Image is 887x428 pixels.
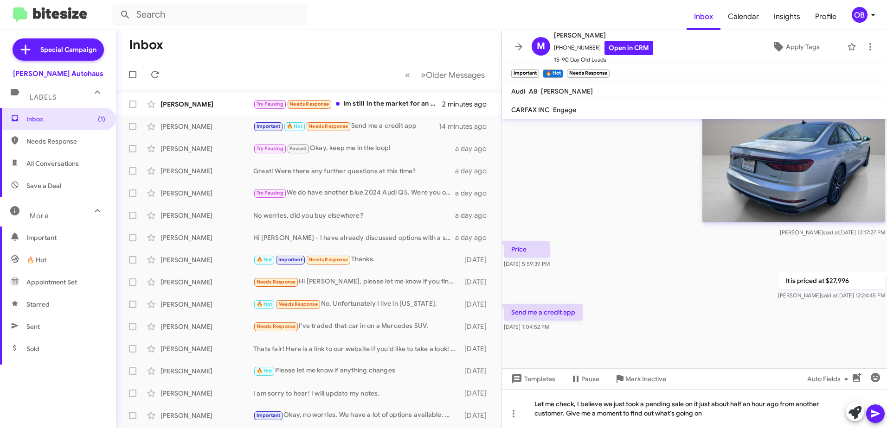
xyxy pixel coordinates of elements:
[253,254,460,265] div: Thanks.
[161,100,253,109] div: [PERSON_NAME]
[504,323,549,330] span: [DATE] 1:04:52 PM
[800,371,859,387] button: Auto Fields
[26,277,77,287] span: Appointment Set
[460,389,494,398] div: [DATE]
[808,3,844,30] a: Profile
[98,114,105,124] span: (1)
[511,69,539,78] small: Important
[541,87,593,95] span: [PERSON_NAME]
[26,255,46,264] span: 🔥 Hot
[257,257,272,263] span: 🔥 Hot
[852,7,868,23] div: OB
[26,300,50,309] span: Starred
[161,144,253,153] div: [PERSON_NAME]
[460,344,494,353] div: [DATE]
[253,166,455,176] div: Great! Were there any further questions at this time?
[30,212,49,220] span: More
[26,114,105,124] span: Inbox
[26,233,105,242] span: Important
[161,255,253,264] div: [PERSON_NAME]
[511,106,549,114] span: CARFAX INC
[26,322,40,331] span: Sent
[509,371,555,387] span: Templates
[253,365,460,376] div: Please let me know if anything changes
[504,304,583,321] p: Send me a credit app
[415,65,490,84] button: Next
[257,123,281,129] span: Important
[257,323,296,329] span: Needs Response
[502,389,887,428] div: Let me check, I believe we just took a pending sale on it just about half an hour ago from anothe...
[748,38,842,55] button: Apply Tags
[823,229,839,236] span: said at
[460,322,494,331] div: [DATE]
[161,322,253,331] div: [PERSON_NAME]
[253,299,460,309] div: No. Unfortunately I live in [US_STATE].
[405,69,410,81] span: «
[253,143,455,154] div: Okay, keep me in the loop!
[720,3,766,30] span: Calendar
[821,292,837,299] span: said at
[625,371,666,387] span: Mark Inactive
[844,7,877,23] button: OB
[442,100,494,109] div: 2 minutes ago
[786,38,820,55] span: Apply Tags
[460,411,494,420] div: [DATE]
[607,371,674,387] button: Mark Inactive
[161,277,253,287] div: [PERSON_NAME]
[399,65,416,84] button: Previous
[161,389,253,398] div: [PERSON_NAME]
[257,301,272,307] span: 🔥 Hot
[253,410,460,421] div: Okay, no worries. We have a lot of options available. We can reconnect later on!
[460,277,494,287] div: [DATE]
[504,260,550,267] span: [DATE] 5:59:39 PM
[529,87,537,95] span: A8
[426,70,485,80] span: Older Messages
[253,321,460,332] div: I've traded that car in on a Mercedes SUV.
[278,301,318,307] span: Needs Response
[455,144,494,153] div: a day ago
[112,4,307,26] input: Search
[780,229,885,236] span: [PERSON_NAME] [DATE] 12:17:27 PM
[257,279,296,285] span: Needs Response
[257,412,281,418] span: Important
[278,257,302,263] span: Important
[502,371,563,387] button: Templates
[253,121,439,132] div: Send me a credit app
[287,123,302,129] span: 🔥 Hot
[253,277,460,287] div: Hi [PERSON_NAME], please let me know if you find car with the following features. 2024 to 25, gle...
[687,3,720,30] a: Inbox
[778,272,885,289] p: It is priced at $27,996
[26,181,61,190] span: Save a Deal
[511,87,525,95] span: Audi
[161,344,253,353] div: [PERSON_NAME]
[778,292,885,299] span: [PERSON_NAME] [DATE] 12:24:45 PM
[257,190,283,196] span: Try Pausing
[253,188,455,198] div: We do have another blue 2024 Audi Q5. Were you only looking at the 2025?
[807,371,852,387] span: Auto Fields
[257,368,272,374] span: 🔥 Hot
[455,166,494,176] div: a day ago
[161,300,253,309] div: [PERSON_NAME]
[543,69,563,78] small: 🔥 Hot
[289,101,329,107] span: Needs Response
[40,45,96,54] span: Special Campaign
[455,211,494,220] div: a day ago
[257,145,283,151] span: Try Pausing
[13,38,104,61] a: Special Campaign
[161,189,253,198] div: [PERSON_NAME]
[253,389,460,398] div: I am sorry to hear! I will update my notes.
[554,41,653,55] span: [PHONE_NUMBER]
[161,411,253,420] div: [PERSON_NAME]
[554,30,653,41] span: [PERSON_NAME]
[257,101,283,107] span: Try Pausing
[581,371,599,387] span: Pause
[537,39,545,54] span: M
[161,122,253,131] div: [PERSON_NAME]
[161,166,253,176] div: [PERSON_NAME]
[766,3,808,30] a: Insights
[253,344,460,353] div: Thats fair! Here is a link to our website if you'd like to take a look! [URL][DOMAIN_NAME]
[129,38,163,52] h1: Inbox
[553,106,576,114] span: Engage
